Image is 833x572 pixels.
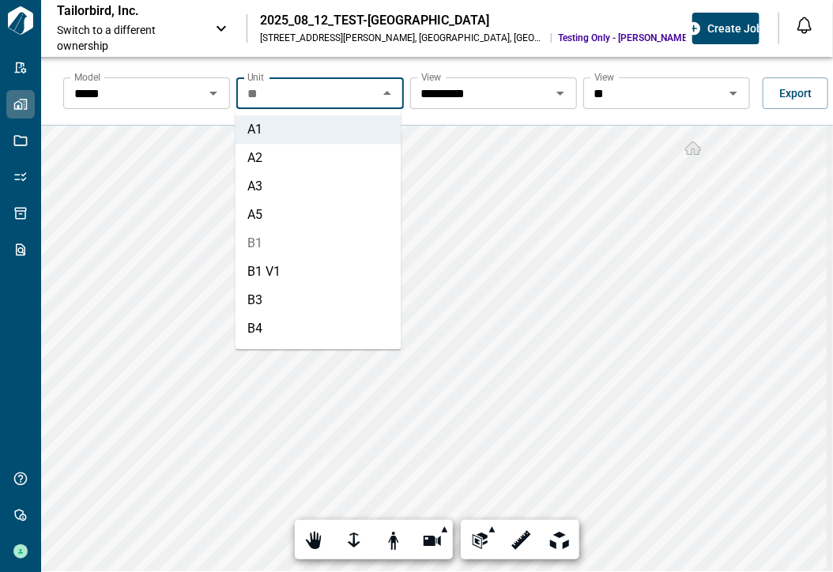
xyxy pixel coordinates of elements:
li: B3 [236,286,401,314]
li: B4 [236,314,401,343]
li: A3 [236,172,401,201]
li: A1 [236,115,401,144]
div: 2025_08_12_TEST-[GEOGRAPHIC_DATA] [260,13,690,28]
button: Open [722,82,744,104]
li: A5 [236,201,401,229]
span: Switch to a different ownership [57,22,199,54]
label: Unit [247,70,264,84]
label: Model [74,70,100,84]
button: Open [549,82,571,104]
p: Tailorbird, Inc. [57,3,199,19]
li: B1 V1 [236,258,401,286]
span: Testing Only - [PERSON_NAME] [558,32,690,44]
li: A2 [236,144,401,172]
span: Create Job [708,21,763,36]
label: View [594,70,615,84]
label: View [421,70,442,84]
div: [STREET_ADDRESS][PERSON_NAME] , [GEOGRAPHIC_DATA] , [GEOGRAPHIC_DATA] [260,32,545,44]
button: Open [202,82,224,104]
button: Create Job [692,13,759,44]
li: B1 [236,229,401,258]
button: Export [763,77,828,109]
button: Close [376,82,398,104]
button: Open notification feed [792,13,817,38]
span: Export [779,85,812,101]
